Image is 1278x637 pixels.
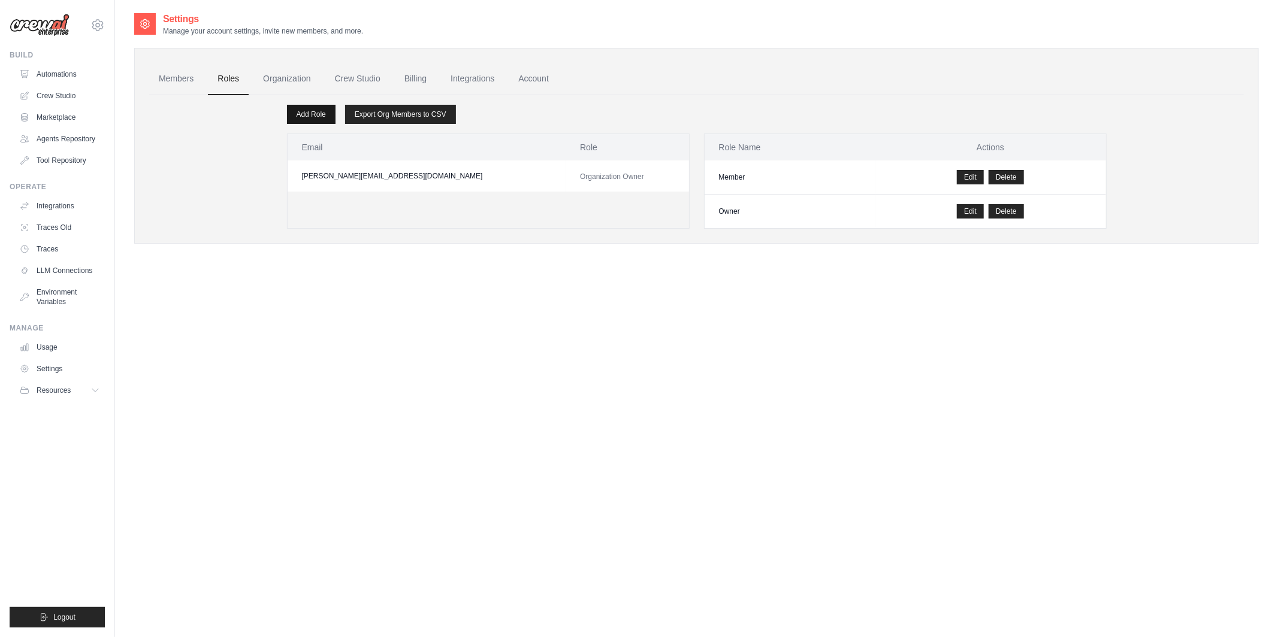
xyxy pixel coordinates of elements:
span: Resources [37,386,71,395]
a: Billing [395,63,436,95]
a: Marketplace [14,108,105,127]
button: Delete [989,170,1024,184]
td: [PERSON_NAME][EMAIL_ADDRESS][DOMAIN_NAME] [288,160,566,192]
h2: Settings [163,12,363,26]
a: Crew Studio [14,86,105,105]
a: Automations [14,65,105,84]
a: LLM Connections [14,261,105,280]
a: Traces [14,239,105,259]
a: Usage [14,338,105,357]
a: Add Role [287,105,336,124]
a: Tool Repository [14,151,105,170]
a: Account [509,63,558,95]
span: Organization Owner [580,172,644,181]
th: Role Name [705,134,875,160]
div: Build [10,50,105,60]
td: Member [705,160,875,195]
a: Environment Variables [14,283,105,311]
img: Logo [10,14,70,37]
div: Manage [10,323,105,333]
a: Edit [957,170,984,184]
button: Delete [989,204,1024,219]
a: Integrations [14,196,105,216]
a: Traces Old [14,218,105,237]
a: Settings [14,359,105,378]
a: Members [149,63,203,95]
a: Export Org Members to CSV [345,105,456,124]
a: Roles [208,63,249,95]
a: Integrations [441,63,504,95]
div: Operate [10,182,105,192]
span: Logout [53,612,75,622]
th: Email [288,134,566,160]
a: Agents Repository [14,129,105,148]
button: Resources [14,381,105,400]
td: Owner [705,195,875,229]
p: Manage your account settings, invite new members, and more. [163,26,363,36]
a: Organization [253,63,320,95]
a: Crew Studio [325,63,390,95]
th: Role [566,134,688,160]
button: Logout [10,607,105,627]
th: Actions [875,134,1106,160]
a: Edit [957,204,984,219]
